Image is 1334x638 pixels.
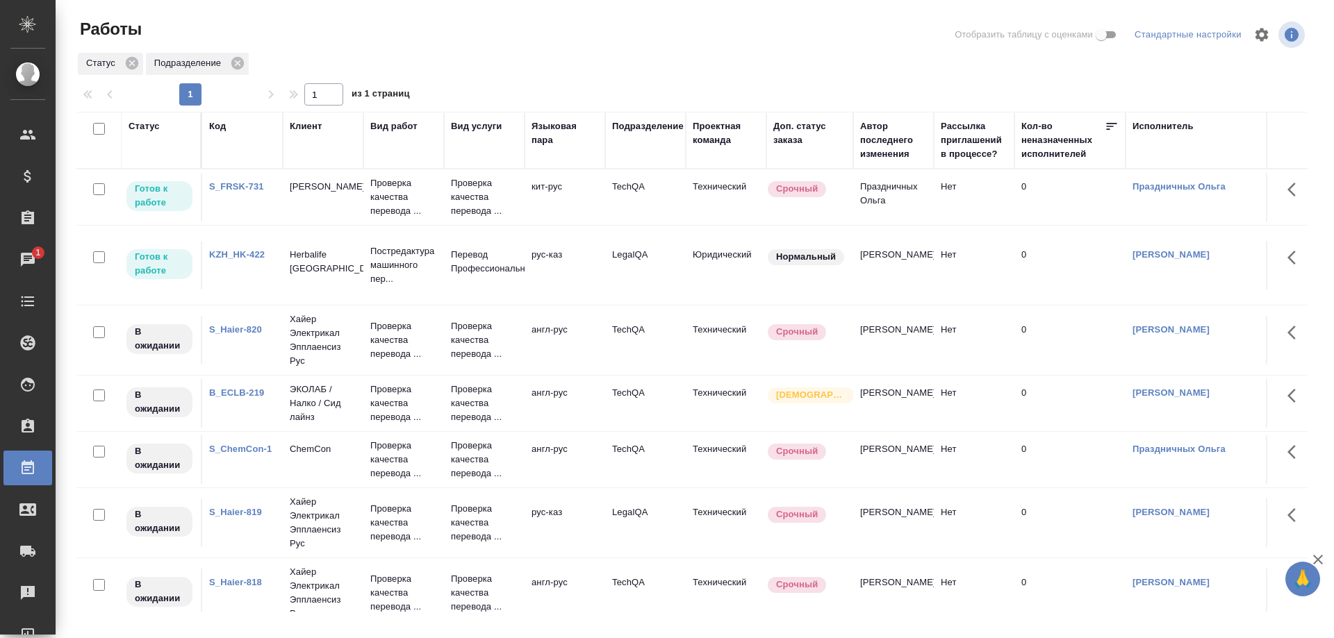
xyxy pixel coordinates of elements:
[370,383,437,424] p: Проверка качества перевода ...
[853,173,934,221] td: Праздничных Ольга
[853,569,934,617] td: [PERSON_NAME]
[370,502,437,544] p: Проверка качества перевода ...
[1291,564,1315,594] span: 🙏
[209,507,262,517] a: S_Haier-819
[125,323,194,355] div: Исполнитель назначен, приступать к работе пока рано
[1279,435,1312,469] button: Здесь прячутся важные кнопки
[934,241,1014,289] td: Нет
[686,316,766,364] td: Технический
[125,180,194,212] div: Исполнитель может приступить к работе
[853,316,934,364] td: [PERSON_NAME]
[135,578,184,605] p: В ожидании
[370,119,418,133] div: Вид работ
[605,498,686,547] td: LegalQA
[290,442,356,456] p: ChemCon
[1014,498,1126,547] td: 0
[1133,249,1210,260] a: [PERSON_NAME]
[209,324,262,335] a: S_Haier-820
[451,383,518,424] p: Проверка качества перевода ...
[686,379,766,428] td: Технический
[525,498,605,547] td: рус-каз
[934,435,1014,484] td: Нет
[693,119,759,147] div: Проектная команда
[451,119,502,133] div: Вид услуги
[1285,562,1320,596] button: 🙏
[1014,569,1126,617] td: 0
[1014,241,1126,289] td: 0
[525,569,605,617] td: англ-рус
[1279,316,1312,349] button: Здесь прячутся важные кнопки
[776,578,818,591] p: Срочный
[146,53,249,75] div: Подразделение
[525,173,605,221] td: кит-рус
[1021,119,1105,161] div: Кол-во неназначенных исполнителей
[290,565,356,621] p: Хайер Электрикал Эпплаенсиз Рус
[209,119,226,133] div: Код
[955,28,1093,42] span: Отобразить таблицу с оценками
[605,569,686,617] td: TechQA
[86,56,120,70] p: Статус
[209,577,262,587] a: S_Haier-818
[860,119,927,161] div: Автор последнего изменения
[1014,435,1126,484] td: 0
[853,379,934,428] td: [PERSON_NAME]
[154,56,226,70] p: Подразделение
[209,444,272,454] a: S_ChemCon-1
[1133,577,1210,587] a: [PERSON_NAME]
[1014,379,1126,428] td: 0
[1014,173,1126,221] td: 0
[773,119,846,147] div: Доп. статус заказа
[125,442,194,475] div: Исполнитель назначен, приступать к работе пока рано
[686,498,766,547] td: Технический
[125,505,194,538] div: Исполнитель назначен, приступать к работе пока рано
[1279,241,1312,274] button: Здесь прячутся важные кнопки
[1133,387,1210,398] a: [PERSON_NAME]
[934,316,1014,364] td: Нет
[686,569,766,617] td: Технический
[776,507,818,521] p: Срочный
[135,325,184,353] p: В ожидании
[1279,173,1312,206] button: Здесь прячутся важные кнопки
[934,498,1014,547] td: Нет
[135,182,184,210] p: Готов к работе
[3,242,52,277] a: 1
[76,18,142,40] span: Работы
[532,119,598,147] div: Языковая пара
[686,435,766,484] td: Технический
[290,495,356,551] p: Хайер Электрикал Эпплаенсиз Рус
[1279,498,1312,532] button: Здесь прячутся важные кнопки
[1279,569,1312,602] button: Здесь прячутся важные кнопки
[525,241,605,289] td: рус-каз
[209,249,265,260] a: KZH_HK-422
[370,439,437,480] p: Проверка качества перевода ...
[352,85,410,106] span: из 1 страниц
[125,576,194,608] div: Исполнитель назначен, приступать к работе пока рано
[129,119,160,133] div: Статус
[686,241,766,289] td: Юридический
[525,435,605,484] td: англ-рус
[776,444,818,458] p: Срочный
[612,119,684,133] div: Подразделение
[451,319,518,361] p: Проверка качества перевода ...
[941,119,1007,161] div: Рассылка приглашений в процессе?
[1279,379,1312,412] button: Здесь прячутся важные кнопки
[934,379,1014,428] td: Нет
[370,572,437,614] p: Проверка качества перевода ...
[1245,18,1278,51] span: Настроить таблицу
[451,248,518,276] p: Перевод Профессиональный
[1133,324,1210,335] a: [PERSON_NAME]
[78,53,143,75] div: Статус
[776,250,836,264] p: Нормальный
[776,388,846,402] p: [DEMOGRAPHIC_DATA]
[290,119,322,133] div: Клиент
[853,435,934,484] td: [PERSON_NAME]
[776,325,818,339] p: Срочный
[853,498,934,547] td: [PERSON_NAME]
[290,312,356,368] p: Хайер Электрикал Эпплаенсиз Рус
[1133,444,1226,454] a: Праздничных Ольга
[451,439,518,480] p: Проверка качества перевода ...
[934,173,1014,221] td: Нет
[135,444,184,472] p: В ожидании
[605,173,686,221] td: TechQA
[605,316,686,364] td: TechQA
